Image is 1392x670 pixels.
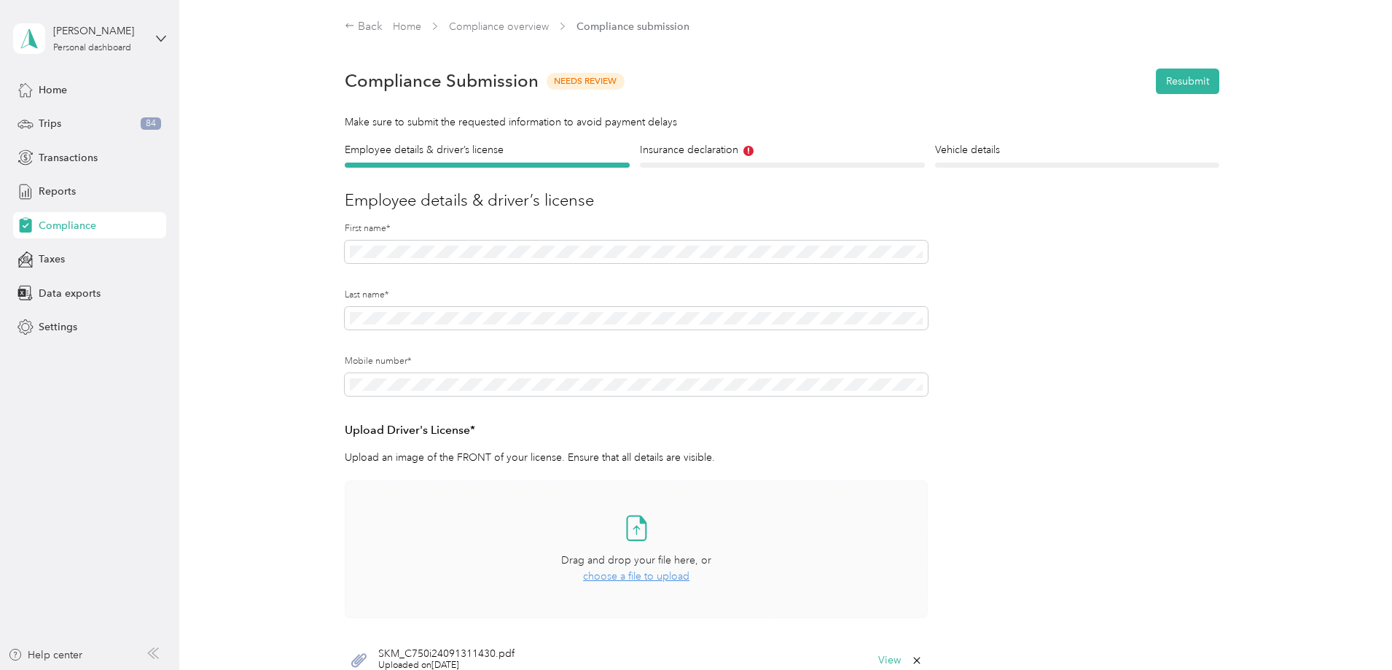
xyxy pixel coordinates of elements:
span: Needs Review [547,73,625,90]
span: choose a file to upload [583,570,689,583]
span: Taxes [39,252,65,267]
button: Resubmit [1156,69,1219,94]
label: Mobile number* [345,355,928,368]
span: Compliance submission [576,19,689,34]
div: [PERSON_NAME] [53,23,144,39]
h4: Insurance declaration [640,142,925,157]
span: Compliance [39,218,96,233]
span: Transactions [39,150,98,165]
a: Compliance overview [449,20,549,33]
iframe: Everlance-gr Chat Button Frame [1310,588,1392,670]
h3: Upload Driver's License* [345,421,928,440]
h4: Employee details & driver’s license [345,142,630,157]
button: Help center [8,647,82,663]
span: SKM_C750i24091311430.pdf [378,649,515,659]
span: Settings [39,319,77,335]
label: First name* [345,222,928,235]
a: Home [393,20,421,33]
p: Upload an image of the FRONT of your license. Ensure that all details are visible. [345,450,928,465]
span: Data exports [39,286,101,301]
span: Home [39,82,67,98]
button: View [878,655,901,666]
div: Back [345,18,383,36]
div: Make sure to submit the requested information to avoid payment delays [345,114,1219,130]
label: Last name* [345,289,928,302]
span: Reports [39,184,76,199]
h3: Employee details & driver’s license [345,188,1219,212]
span: Trips [39,116,61,131]
h1: Compliance Submission [345,71,539,91]
span: 84 [141,117,161,131]
div: Personal dashboard [53,44,131,52]
span: Drag and drop your file here, or [561,554,711,566]
span: Drag and drop your file here, orchoose a file to upload [345,481,927,618]
h4: Vehicle details [935,142,1220,157]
